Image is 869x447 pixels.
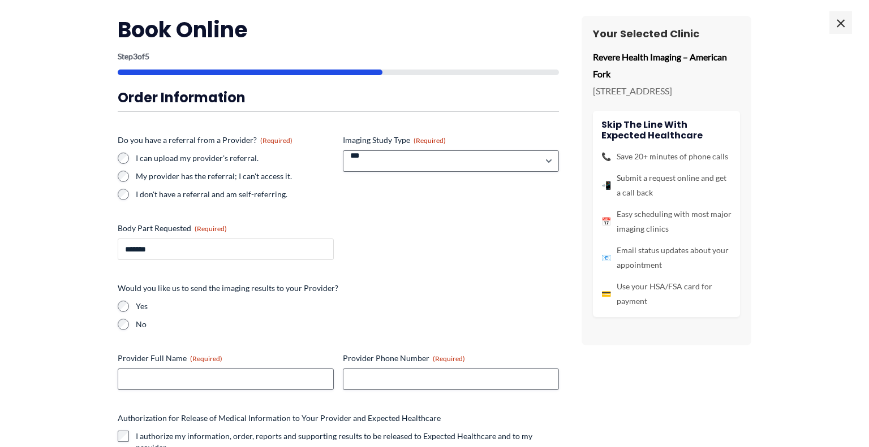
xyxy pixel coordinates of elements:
span: (Required) [195,224,227,233]
h2: Book Online [118,16,559,44]
li: Use your HSA/FSA card for payment [601,279,732,309]
span: 📲 [601,178,611,193]
label: Provider Full Name [118,353,334,364]
span: (Required) [260,136,292,145]
label: My provider has the referral; I can't access it. [136,171,334,182]
span: (Required) [433,354,465,363]
p: Revere Health Imaging – American Fork [593,49,740,82]
label: I can upload my provider's referral. [136,153,334,164]
h3: Your Selected Clinic [593,27,740,40]
label: Body Part Requested [118,223,334,234]
legend: Would you like us to send the imaging results to your Provider? [118,283,338,294]
span: 💳 [601,287,611,301]
label: Imaging Study Type [343,134,559,146]
li: Submit a request online and get a call back [601,171,732,200]
span: 📅 [601,214,611,229]
p: [STREET_ADDRESS] [593,83,740,99]
label: No [136,319,559,330]
label: Yes [136,301,559,312]
p: Step of [118,53,559,60]
span: (Required) [414,136,446,145]
li: Save 20+ minutes of phone calls [601,149,732,164]
span: 📞 [601,149,611,164]
h3: Order Information [118,89,559,106]
legend: Do you have a referral from a Provider? [118,134,292,146]
li: Easy scheduling with most major imaging clinics [601,207,732,236]
legend: Authorization for Release of Medical Information to Your Provider and Expected Healthcare [118,413,441,424]
li: Email status updates about your appointment [601,243,732,272]
h4: Skip the line with Expected Healthcare [601,119,732,141]
span: 📧 [601,250,611,265]
span: 5 [145,51,149,61]
label: Provider Phone Number [343,353,559,364]
label: I don't have a referral and am self-referring. [136,189,334,200]
span: × [829,11,852,34]
span: (Required) [190,354,222,363]
span: 3 [133,51,137,61]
